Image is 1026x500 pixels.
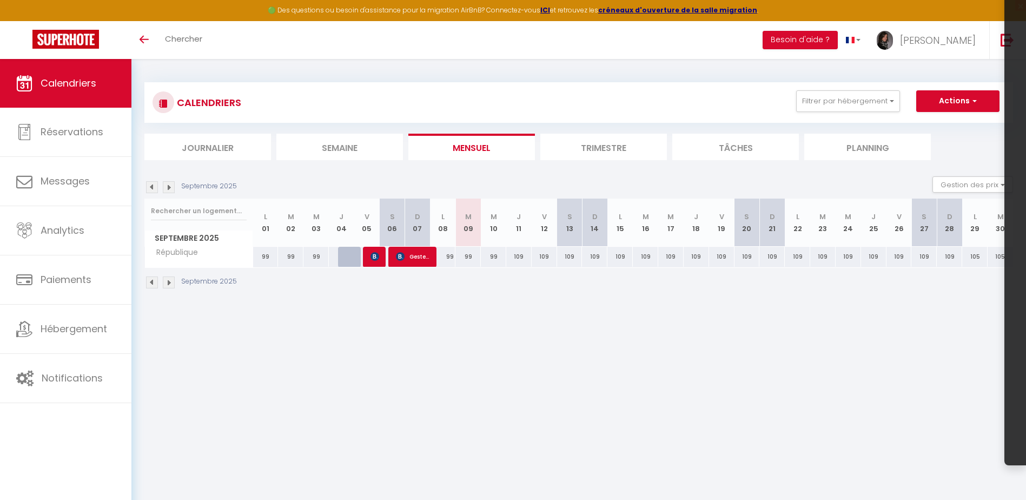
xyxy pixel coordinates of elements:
[796,90,900,112] button: Filtrer par hébergement
[41,125,103,139] span: Réservations
[365,212,369,222] abbr: V
[619,212,622,222] abbr: L
[532,247,557,267] div: 109
[430,247,455,267] div: 99
[947,212,952,222] abbr: D
[557,247,582,267] div: 109
[405,199,431,247] th: 07
[598,5,757,15] a: créneaux d'ouverture de la salle migration
[810,247,836,267] div: 109
[145,231,253,246] span: Septembre 2025
[897,212,902,222] abbr: V
[658,247,684,267] div: 109
[144,134,271,160] li: Journalier
[1001,33,1014,47] img: logout
[253,247,279,267] div: 99
[759,247,785,267] div: 109
[313,212,320,222] abbr: M
[734,199,760,247] th: 20
[900,34,976,47] span: [PERSON_NAME]
[911,247,937,267] div: 109
[157,21,210,59] a: Chercher
[339,212,343,222] abbr: J
[869,21,989,59] a: ... [PERSON_NAME]
[886,247,912,267] div: 109
[836,199,861,247] th: 24
[633,247,658,267] div: 109
[540,5,550,15] a: ICI
[370,246,379,267] span: [PERSON_NAME]
[836,247,861,267] div: 109
[41,76,96,90] span: Calendriers
[396,246,430,267] span: Gestel Anaëlle
[41,322,107,335] span: Hébergement
[174,90,241,115] h3: CALENDRIERS
[276,134,403,160] li: Semaine
[481,247,506,267] div: 99
[922,212,926,222] abbr: S
[988,199,1013,247] th: 30
[165,33,202,44] span: Chercher
[988,247,1013,267] div: 105
[506,199,532,247] th: 11
[845,212,851,222] abbr: M
[997,212,1004,222] abbr: M
[937,199,962,247] th: 28
[796,212,799,222] abbr: L
[278,247,303,267] div: 99
[719,212,724,222] abbr: V
[744,212,749,222] abbr: S
[932,176,1013,193] button: Gestion des prix
[937,247,962,267] div: 109
[633,199,658,247] th: 16
[181,181,237,192] p: Septembre 2025
[147,247,201,259] span: République
[517,212,521,222] abbr: J
[455,247,481,267] div: 99
[962,199,988,247] th: 29
[41,273,91,286] span: Paiements
[540,134,667,160] li: Trimestre
[770,212,775,222] abbr: D
[911,199,937,247] th: 27
[916,90,999,112] button: Actions
[303,247,329,267] div: 99
[288,212,294,222] abbr: M
[532,199,557,247] th: 12
[607,199,633,247] th: 15
[861,247,886,267] div: 109
[542,212,547,222] abbr: V
[684,247,709,267] div: 109
[42,371,103,385] span: Notifications
[804,134,931,160] li: Planning
[465,212,472,222] abbr: M
[567,212,572,222] abbr: S
[962,247,988,267] div: 105
[151,201,247,221] input: Rechercher un logement...
[694,212,698,222] abbr: J
[354,199,380,247] th: 05
[763,31,838,49] button: Besoin d'aide ?
[253,199,279,247] th: 01
[643,212,649,222] abbr: M
[303,199,329,247] th: 03
[607,247,633,267] div: 109
[557,199,582,247] th: 13
[506,247,532,267] div: 109
[819,212,826,222] abbr: M
[886,199,912,247] th: 26
[582,199,607,247] th: 14
[41,174,90,188] span: Messages
[871,212,876,222] abbr: J
[709,247,734,267] div: 109
[861,199,886,247] th: 25
[41,223,84,237] span: Analytics
[877,31,893,50] img: ...
[181,277,237,287] p: Septembre 2025
[481,199,506,247] th: 10
[390,212,395,222] abbr: S
[491,212,497,222] abbr: M
[785,199,810,247] th: 22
